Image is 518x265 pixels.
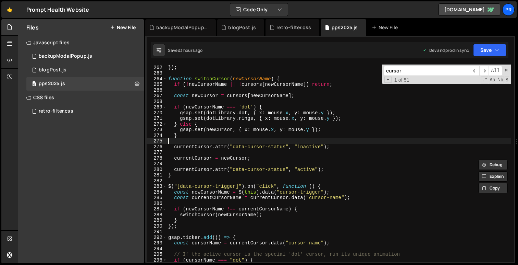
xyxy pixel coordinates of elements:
div: New File [372,24,400,31]
div: 296 [147,257,167,263]
button: Code Only [230,3,288,16]
div: 268 [147,99,167,105]
div: 293 [147,240,167,246]
div: 282 [147,178,167,184]
div: Prompt Health Website [26,5,89,14]
div: 292 [147,235,167,241]
div: 266 [147,88,167,93]
div: backupModalPopup.js [156,24,208,31]
div: 281 [147,172,167,178]
span: 0 [32,82,36,87]
div: 294 [147,246,167,252]
div: 16625/45860.js [26,49,144,63]
button: Copy [478,183,508,193]
div: blogPost.js [228,24,256,31]
span: ​ [470,66,479,76]
div: 16625/45443.css [26,104,144,118]
div: backupModalPopup.js [39,53,92,59]
a: 🤙 [1,1,18,18]
a: [DOMAIN_NAME] [439,3,500,16]
span: Alt-Enter [489,66,502,76]
div: 16625/45859.js [26,63,144,77]
div: blogPost.js [39,67,66,73]
span: Search In Selection [505,77,509,83]
span: Toggle Replace mode [384,77,392,83]
h2: Files [26,24,39,31]
input: Search for [384,66,470,76]
div: 271 [147,116,167,122]
div: 16625/45293.js [26,77,144,91]
div: 273 [147,127,167,133]
div: retro-filter.css [276,24,311,31]
div: 269 [147,104,167,110]
div: 279 [147,161,167,167]
button: Explain [478,171,508,182]
span: Whole Word Search [497,77,504,83]
div: Dev and prod in sync [422,47,469,53]
div: 277 [147,150,167,155]
div: 284 [147,189,167,195]
div: 291 [147,229,167,235]
div: 295 [147,252,167,257]
div: Javascript files [18,36,144,49]
button: Save [473,44,506,56]
span: RegExp Search [481,77,488,83]
div: Saved [168,47,203,53]
div: 275 [147,138,167,144]
div: 285 [147,195,167,201]
div: pps2025.js [332,24,358,31]
div: 270 [147,110,167,116]
div: 288 [147,212,167,218]
a: Pr [502,3,515,16]
div: 265 [147,82,167,88]
div: 3 hours ago [180,47,203,53]
div: 289 [147,218,167,223]
div: retro-filter.css [39,108,73,114]
div: 272 [147,122,167,127]
div: 267 [147,93,167,99]
button: New File [110,25,136,30]
div: 274 [147,133,167,139]
span: 1 of 51 [392,77,412,83]
div: CSS files [18,91,144,104]
div: 286 [147,201,167,207]
div: 290 [147,223,167,229]
span: ​ [479,66,489,76]
div: 278 [147,155,167,161]
button: Debug [478,160,508,170]
span: CaseSensitive Search [489,77,496,83]
div: 262 [147,65,167,71]
div: pps2025.js [39,81,65,87]
div: 280 [147,167,167,173]
div: 283 [147,184,167,189]
div: 276 [147,144,167,150]
div: 264 [147,76,167,82]
div: 263 [147,70,167,76]
div: 287 [147,206,167,212]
